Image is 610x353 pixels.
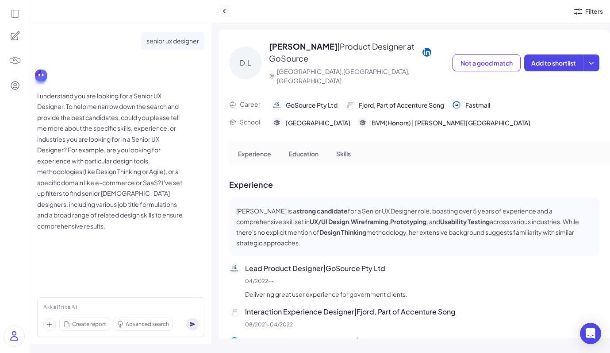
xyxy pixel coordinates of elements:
strong: Wireframing [351,217,388,225]
img: 4blF7nbYMBMHBwcHBwcHBwcHBwcHBwcHB4es+Bd0DLy0SdzEZwAAAABJRU5ErkJggg== [9,54,21,67]
p: I understand you are looking for a Senior UX Designer. To help me narrow down the search and prov... [37,90,188,232]
p: Education [289,149,318,159]
p: Lead Product Designer | GoSource Pty Ltd [245,263,599,274]
p: School [240,117,260,127]
strong: UX/UI Design [310,217,349,225]
span: BVM(Honors) | [PERSON_NAME][GEOGRAPHIC_DATA] [372,118,530,128]
span: Fjord, Part of Accenture Song [359,101,444,110]
img: 公司logo [230,264,239,273]
p: Career [240,100,261,109]
strong: Usability Testing [440,217,490,225]
p: [GEOGRAPHIC_DATA],[GEOGRAPHIC_DATA],[GEOGRAPHIC_DATA] [277,67,445,85]
div: Filters [585,7,603,16]
p: 08/2021 - 04/2022 [245,321,599,329]
img: user_logo.png [4,326,24,346]
p: Interaction Experience Designer | Fjord, Part of Accenture Song [245,306,599,317]
p: senior ux designer [146,35,199,47]
p: [PERSON_NAME] is a for a Senior UX Designer role, boasting over 5 years of experience and a compr... [236,206,592,248]
div: D.L [229,47,262,79]
p: Delivering great user experience for government clients. [245,289,599,299]
span: GoSource Pty Ltd [286,101,338,110]
p: Experience [238,149,271,159]
strong: Design Thinking [319,228,366,236]
img: 公司logo [230,307,239,316]
p: Experience [229,178,599,190]
span: [GEOGRAPHIC_DATA] [286,118,350,128]
img: 公司logo [230,337,239,345]
span: [PERSON_NAME] [269,41,338,51]
button: Not a good match [453,54,521,71]
span: Advanced search [126,320,169,328]
img: 公司logo [345,101,354,109]
img: 公司logo [272,101,281,109]
span: Not a good match [460,59,513,67]
span: Create report [72,320,106,328]
p: 04/2022 - - [245,277,599,285]
span: | Product Designer at GoSource [269,41,414,63]
span: Fastmail [465,101,490,110]
strong: Prototyping [390,217,426,225]
button: Add to shortlist [524,54,583,71]
span: Add to shortlist [531,59,576,67]
div: Open Intercom Messenger [580,323,601,344]
p: Skills [336,149,351,159]
p: Senior User Experience Designer | Fastmail [245,336,599,346]
img: 公司logo [452,101,461,109]
strong: strong candidate [296,207,348,215]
